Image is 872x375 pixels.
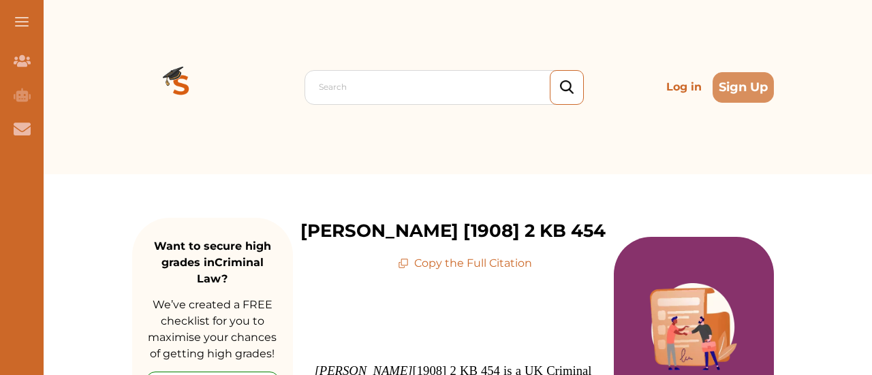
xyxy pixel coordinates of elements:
p: Log in [661,74,707,101]
img: Purple card image [650,283,737,370]
img: search_icon [560,80,574,95]
img: Logo [132,38,230,136]
span: We’ve created a FREE checklist for you to maximise your chances of getting high grades! [148,298,277,360]
button: Sign Up [713,72,774,103]
p: [PERSON_NAME] [1908] 2 KB 454 [300,218,606,244]
strong: Want to secure high grades in Criminal Law ? [154,240,271,285]
p: Copy the Full Citation [398,255,532,272]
